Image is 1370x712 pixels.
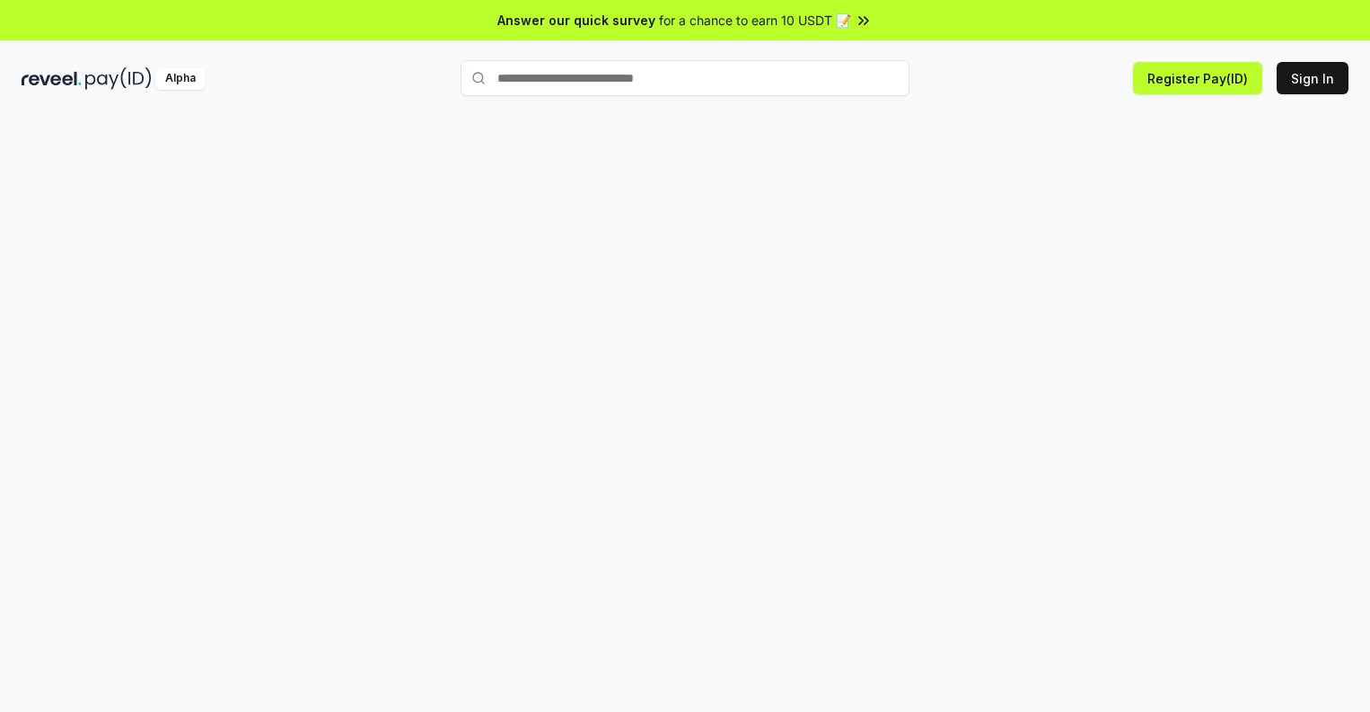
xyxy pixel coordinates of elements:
[85,67,152,90] img: pay_id
[22,67,82,90] img: reveel_dark
[1133,62,1262,94] button: Register Pay(ID)
[659,11,851,30] span: for a chance to earn 10 USDT 📝
[497,11,655,30] span: Answer our quick survey
[155,67,206,90] div: Alpha
[1277,62,1348,94] button: Sign In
